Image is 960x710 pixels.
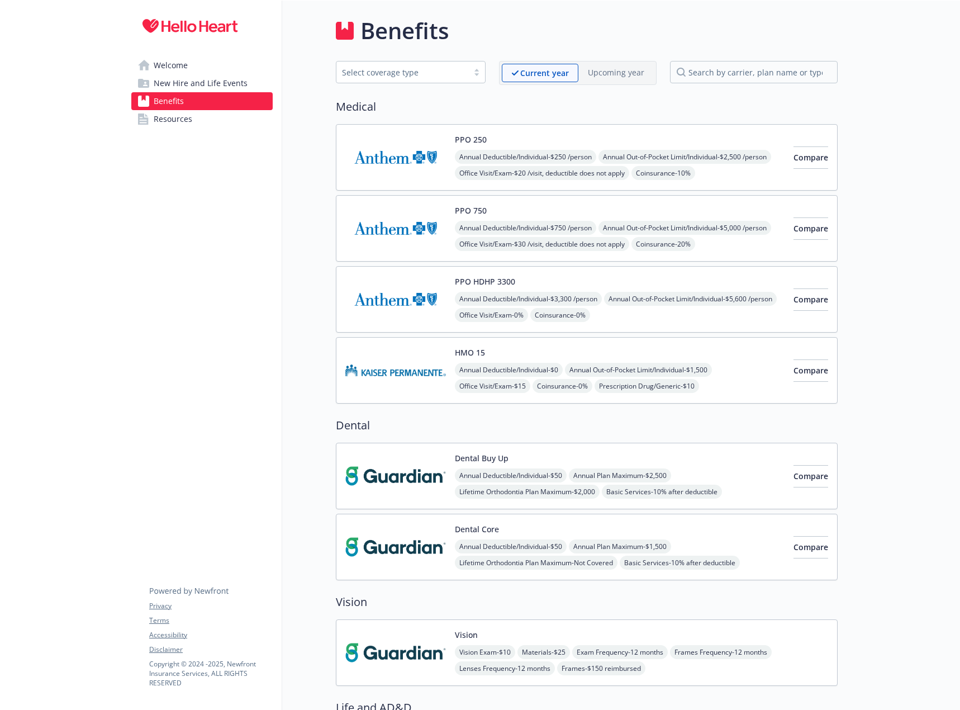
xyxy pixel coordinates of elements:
button: HMO 15 [455,347,485,358]
span: Lifetime Orthodontia Plan Maximum - Not Covered [455,556,617,570]
button: PPO 250 [455,134,487,145]
span: Annual Deductible/Individual - $3,300 /person [455,292,602,306]
button: Compare [793,536,828,558]
a: Terms [149,616,272,626]
a: New Hire and Life Events [131,74,273,92]
span: Welcome [154,56,188,74]
h2: Dental [336,417,838,434]
span: Lifetime Orthodontia Plan Maximum - $2,000 [455,485,600,499]
img: Guardian carrier logo [345,523,446,571]
span: Coinsurance - 0% [533,379,592,393]
span: Frames Frequency - 12 months [670,645,772,659]
button: Compare [793,217,828,240]
img: Guardian carrier logo [345,629,446,676]
a: Privacy [149,601,272,611]
button: Compare [793,146,828,169]
span: New Hire and Life Events [154,74,248,92]
span: Compare [793,152,828,163]
span: Compare [793,542,828,552]
img: Anthem Blue Cross carrier logo [345,134,446,181]
span: Office Visit/Exam - $15 [455,379,530,393]
img: Kaiser Permanente Insurance Company carrier logo [345,347,446,394]
span: Compare [793,294,828,305]
input: search by carrier, plan name or type [670,61,838,83]
span: Basic Services - 10% after deductible [602,485,722,499]
img: Anthem Blue Cross carrier logo [345,276,446,323]
div: Select coverage type [342,67,463,78]
span: Annual Plan Maximum - $1,500 [569,539,671,553]
span: Benefits [154,92,184,110]
a: Welcome [131,56,273,74]
span: Compare [793,471,828,481]
a: Disclaimer [149,645,272,655]
span: Annual Deductible/Individual - $50 [455,539,567,553]
span: Materials - $25 [517,645,570,659]
span: Prescription Drug/Generic - $10 [595,379,699,393]
span: Lenses Frequency - 12 months [455,661,555,675]
span: Upcoming year [578,64,654,82]
p: Upcoming year [588,67,644,78]
span: Annual Out-of-Pocket Limit/Individual - $5,000 /person [598,221,771,235]
a: Accessibility [149,630,272,640]
span: Coinsurance - 10% [631,166,695,180]
span: Annual Plan Maximum - $2,500 [569,468,671,482]
img: Anthem Blue Cross carrier logo [345,205,446,252]
span: Annual Deductible/Individual - $250 /person [455,150,596,164]
button: PPO 750 [455,205,487,216]
span: Office Visit/Exam - 0% [455,308,528,322]
span: Frames - $150 reimbursed [557,661,645,675]
p: Copyright © 2024 - 2025 , Newfront Insurance Services, ALL RIGHTS RESERVED [149,659,272,688]
img: Guardian carrier logo [345,452,446,500]
button: Compare [793,465,828,487]
h1: Benefits [360,14,449,48]
span: Exam Frequency - 12 months [572,645,668,659]
button: Compare [793,288,828,311]
span: Annual Out-of-Pocket Limit/Individual - $2,500 /person [598,150,771,164]
span: Coinsurance - 20% [631,237,695,251]
button: Dental Core [455,523,499,535]
span: Annual Deductible/Individual - $0 [455,363,563,377]
span: Annual Deductible/Individual - $50 [455,468,567,482]
span: Compare [793,365,828,376]
span: Annual Deductible/Individual - $750 /person [455,221,596,235]
h2: Medical [336,98,838,115]
button: PPO HDHP 3300 [455,276,515,287]
span: Vision Exam - $10 [455,645,515,659]
a: Benefits [131,92,273,110]
span: Annual Out-of-Pocket Limit/Individual - $1,500 [565,363,712,377]
a: Resources [131,110,273,128]
p: Current year [520,67,569,79]
button: Dental Buy Up [455,452,508,464]
span: Office Visit/Exam - $30 /visit, deductible does not apply [455,237,629,251]
span: Basic Services - 10% after deductible [620,556,740,570]
button: Compare [793,359,828,382]
span: Compare [793,223,828,234]
span: Resources [154,110,192,128]
span: Annual Out-of-Pocket Limit/Individual - $5,600 /person [604,292,777,306]
h2: Vision [336,594,838,610]
span: Office Visit/Exam - $20 /visit, deductible does not apply [455,166,629,180]
span: Coinsurance - 0% [530,308,590,322]
button: Vision [455,629,478,641]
